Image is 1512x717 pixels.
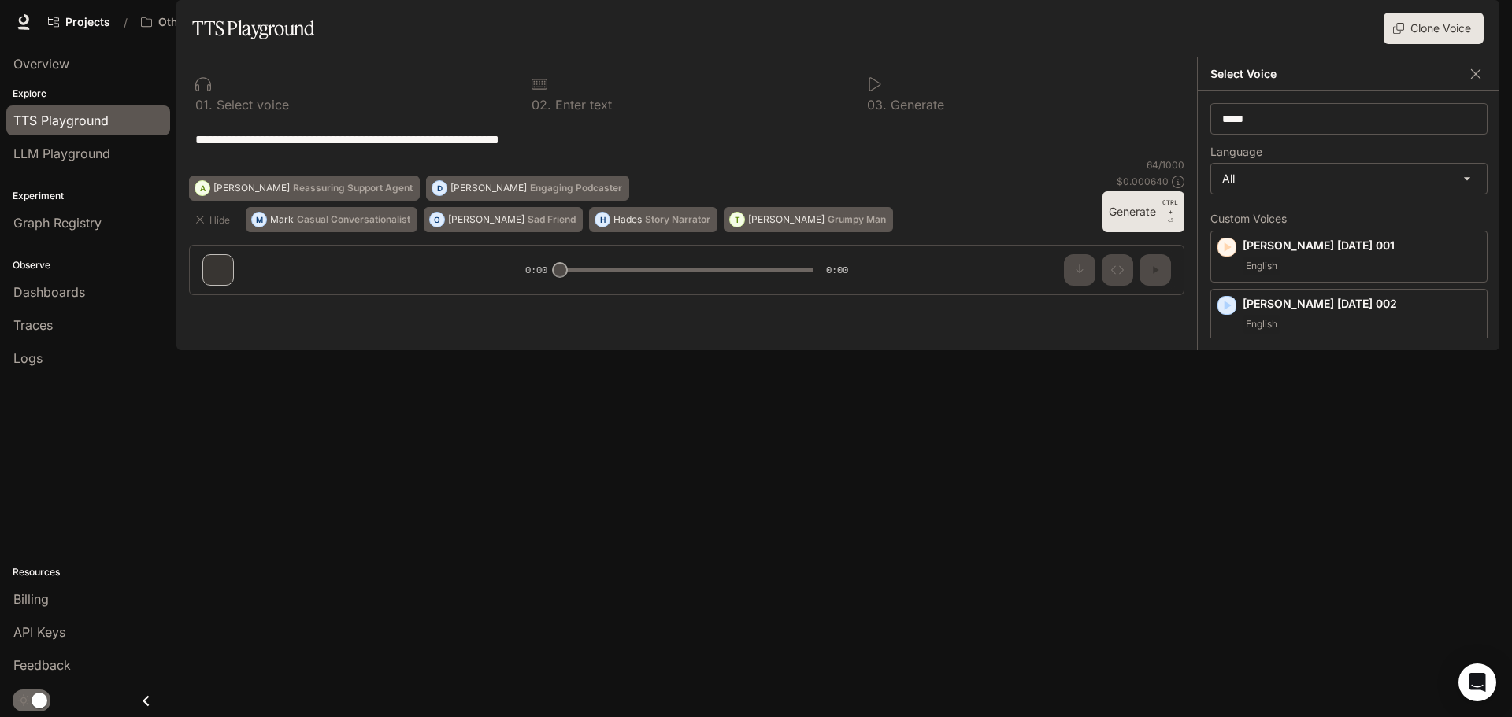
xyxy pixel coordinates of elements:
[887,98,944,111] p: Generate
[189,207,239,232] button: Hide
[41,6,117,38] a: Go to projects
[1243,238,1480,253] p: [PERSON_NAME] [DATE] 001
[613,215,642,224] p: Hades
[65,16,110,29] span: Projects
[1211,164,1487,194] div: All
[189,176,420,201] button: A[PERSON_NAME]Reassuring Support Agent
[117,14,134,31] div: /
[195,98,213,111] p: 0 1 .
[432,176,447,201] div: D
[589,207,717,232] button: HHadesStory Narrator
[297,215,410,224] p: Casual Conversationalist
[1147,158,1184,172] p: 64 / 1000
[213,183,290,193] p: [PERSON_NAME]
[1210,213,1488,224] p: Custom Voices
[424,207,583,232] button: O[PERSON_NAME]Sad Friend
[867,98,887,111] p: 0 3 .
[252,207,266,232] div: M
[1384,13,1484,44] button: Clone Voice
[1117,175,1169,188] p: $ 0.000640
[724,207,893,232] button: T[PERSON_NAME]Grumpy Man
[450,183,527,193] p: [PERSON_NAME]
[426,176,629,201] button: D[PERSON_NAME]Engaging Podcaster
[293,183,413,193] p: Reassuring Support Agent
[134,6,234,38] button: Open workspace menu
[1162,198,1178,216] p: CTRL +
[430,207,444,232] div: O
[213,98,289,111] p: Select voice
[551,98,612,111] p: Enter text
[828,215,886,224] p: Grumpy Man
[270,215,294,224] p: Mark
[448,215,524,224] p: [PERSON_NAME]
[246,207,417,232] button: MMarkCasual Conversationalist
[195,176,209,201] div: A
[532,98,551,111] p: 0 2 .
[528,215,576,224] p: Sad Friend
[1243,257,1280,275] span: English
[1210,146,1262,157] p: Language
[192,13,314,44] h1: TTS Playground
[645,215,710,224] p: Story Narrator
[730,207,744,232] div: T
[1458,663,1496,701] div: Open Intercom Messenger
[1243,296,1480,312] p: [PERSON_NAME] [DATE] 002
[1162,198,1178,226] p: ⏎
[1102,191,1184,232] button: GenerateCTRL +⏎
[748,215,825,224] p: [PERSON_NAME]
[1243,315,1280,334] span: English
[158,16,209,29] p: Otherhalf
[595,207,610,232] div: H
[530,183,622,193] p: Engaging Podcaster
